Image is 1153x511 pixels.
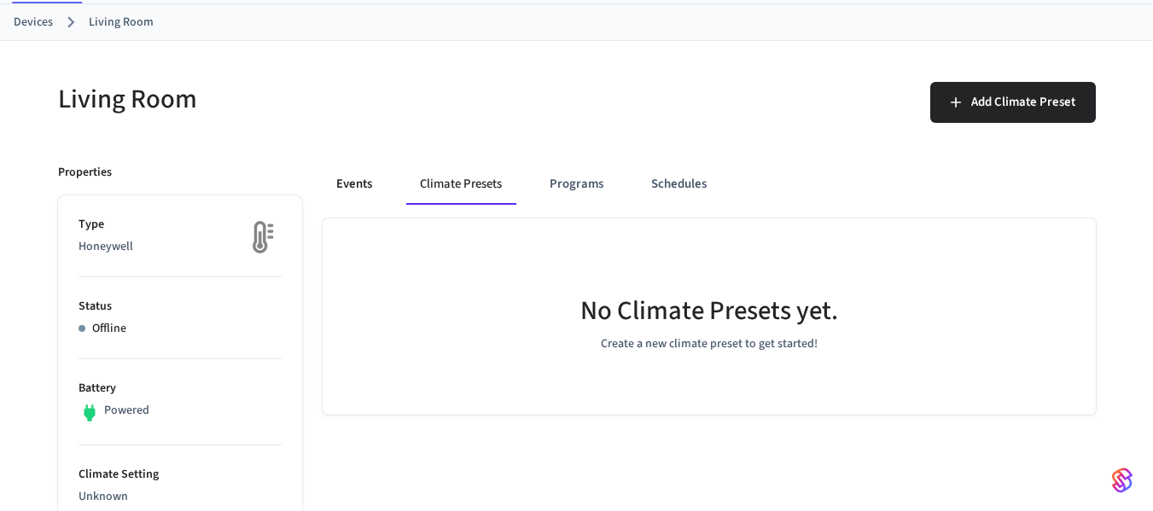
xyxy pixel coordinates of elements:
[79,466,282,484] p: Climate Setting
[536,164,617,205] button: Programs
[79,238,282,256] p: Honeywell
[89,14,154,32] a: Living Room
[58,164,112,182] p: Properties
[79,298,282,316] p: Status
[92,320,126,338] p: Offline
[79,380,282,398] p: Battery
[580,293,838,328] h5: No Climate Presets yet.
[971,91,1075,113] span: Add Climate Preset
[14,14,53,32] a: Devices
[1112,467,1133,494] img: SeamLogoGradient.69752ec5.svg
[104,402,149,420] p: Powered
[406,164,515,205] button: Climate Presets
[79,216,282,234] p: Type
[323,164,386,205] button: Events
[638,164,720,205] button: Schedules
[601,335,818,353] p: Create a new climate preset to get started!
[930,82,1096,123] button: Add Climate Preset
[239,216,282,258] img: thermostat_fallback
[79,488,282,506] p: Unknown
[58,82,567,117] h5: Living Room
